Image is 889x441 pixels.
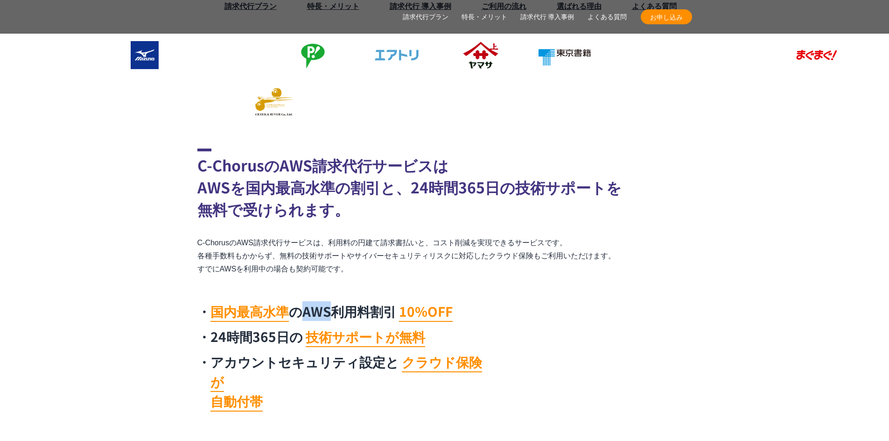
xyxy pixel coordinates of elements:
h2: C-ChorusのAWS請求代行サービスは AWSを国内最高水準の割引と、24時間365日の技術サポートを 無料で受けられます。 [197,149,692,220]
img: フジモトHD [275,36,350,74]
img: 早稲田大学 [574,83,648,121]
p: C-ChorusのAWS請求代行サービスは、利用料の円建て請求書払いと、コスト削減を実現できるサービスです。 各種手数料もかからず、無料の技術サポートやサイバーセキュリティリスクに対応したクラウ... [197,236,692,276]
img: 大阪工業大学 [742,83,816,121]
a: 請求代行 導入事例 [520,12,574,22]
img: ファンコミュニケーションズ [70,83,144,121]
mark: 技術サポートが無料 [306,327,425,347]
img: ミズノ [107,36,182,74]
span: お申し込み [641,12,692,22]
li: 24時間365日の [197,327,491,346]
img: 国境なき医師団 [322,83,396,121]
li: アカウントセキュリティ設定と [197,352,491,411]
img: ヤマサ醤油 [443,36,518,74]
li: のAWS利用料割引 [197,301,491,321]
a: お申し込み [641,9,692,24]
img: 共同通信デジタル [695,36,770,74]
mark: 10%OFF [399,302,453,322]
img: 住友生命保険相互 [191,36,266,74]
img: 東京書籍 [527,36,602,74]
a: よくある質問 [588,12,627,22]
img: 慶應義塾 [490,83,564,121]
img: 三菱地所 [23,36,98,74]
img: エアトリ [359,36,434,74]
img: 日本財団 [406,83,480,121]
img: クリスピー・クリーム・ドーナツ [611,36,686,74]
img: 一橋大学 [658,83,732,121]
a: 請求代行プラン [403,12,448,22]
img: まぐまぐ [779,36,854,74]
a: 特長・メリット [462,12,507,22]
mark: クラウド保険が 自動付帯 [210,352,482,412]
img: クリーク・アンド・リバー [238,83,312,121]
mark: 国内最高水準 [210,302,289,322]
img: エイチーム [154,83,228,121]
